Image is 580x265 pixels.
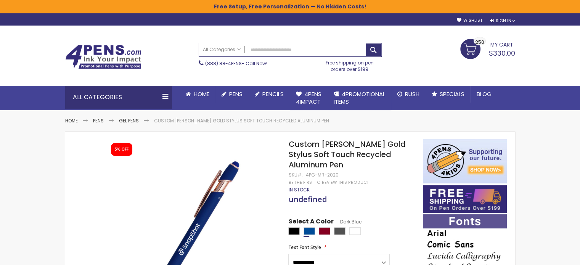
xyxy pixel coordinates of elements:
[334,90,385,106] span: 4PROMOTIONAL ITEMS
[93,117,104,124] a: Pens
[288,186,309,193] span: In stock
[205,60,242,67] a: (888) 88-4PENS
[288,217,333,228] span: Select A Color
[471,86,498,103] a: Blog
[249,86,290,103] a: Pencils
[460,39,515,58] a: $330.00 250
[65,86,172,109] div: All Categories
[456,18,482,23] a: Wishlist
[288,180,368,185] a: Be the first to review this product
[203,47,241,53] span: All Categories
[405,90,419,98] span: Rush
[423,139,507,183] img: 4pens 4 kids
[318,57,382,72] div: Free shipping on pen orders over $199
[154,118,329,124] li: Custom [PERSON_NAME] Gold Stylus Soft Touch Recycled Aluminum Pen
[205,60,267,67] span: - Call Now!
[215,86,249,103] a: Pens
[440,90,464,98] span: Specials
[180,86,215,103] a: Home
[288,187,309,193] div: Availability
[423,185,507,213] img: Free shipping on orders over $199
[288,194,326,204] span: undefined
[65,117,78,124] a: Home
[199,43,245,56] a: All Categories
[305,172,338,178] div: 4PG-MR-2020
[115,147,129,152] div: 5% OFF
[288,227,300,235] div: Black
[65,45,141,69] img: 4Pens Custom Pens and Promotional Products
[304,227,315,235] div: Dark Blue
[288,139,405,170] span: Custom [PERSON_NAME] Gold Stylus Soft Touch Recycled Aluminum Pen
[475,39,484,46] span: 250
[194,90,209,98] span: Home
[334,227,345,235] div: Gunmetal
[288,172,302,178] strong: SKU
[288,244,321,251] span: Text Font Style
[426,86,471,103] a: Specials
[349,227,361,235] div: White
[229,90,243,98] span: Pens
[489,48,515,58] span: $330.00
[296,90,321,106] span: 4Pens 4impact
[119,117,139,124] a: Gel Pens
[319,227,330,235] div: Burgundy
[477,90,492,98] span: Blog
[490,18,515,24] div: Sign In
[290,86,328,111] a: 4Pens4impact
[517,244,580,265] iframe: Google Customer Reviews
[262,90,284,98] span: Pencils
[328,86,391,111] a: 4PROMOTIONALITEMS
[391,86,426,103] a: Rush
[333,218,361,225] span: Dark Blue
